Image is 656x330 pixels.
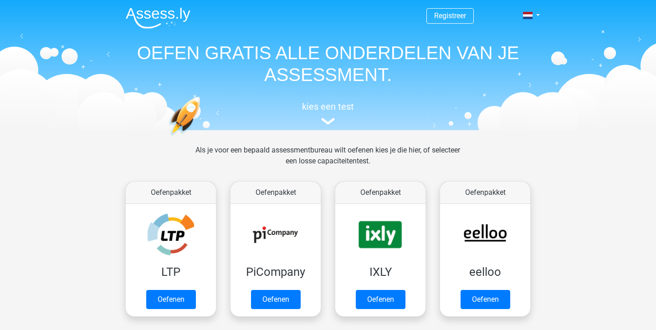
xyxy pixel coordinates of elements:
h1: OEFEN GRATIS ALLE ONDERDELEN VAN JE ASSESSMENT. [118,42,538,86]
a: Oefenen [251,290,301,309]
a: Oefenen [146,290,196,309]
img: Assessly [126,7,190,29]
a: Oefenen [461,290,510,309]
a: kies een test [118,101,538,125]
a: Registreer [434,11,466,20]
a: Oefenen [356,290,405,309]
h5: kies een test [118,101,538,112]
div: Als je voor een bepaald assessmentbureau wilt oefenen kies je die hier, of selecteer een losse ca... [188,145,467,178]
img: oefenen [169,96,236,179]
img: assessment [321,118,335,125]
